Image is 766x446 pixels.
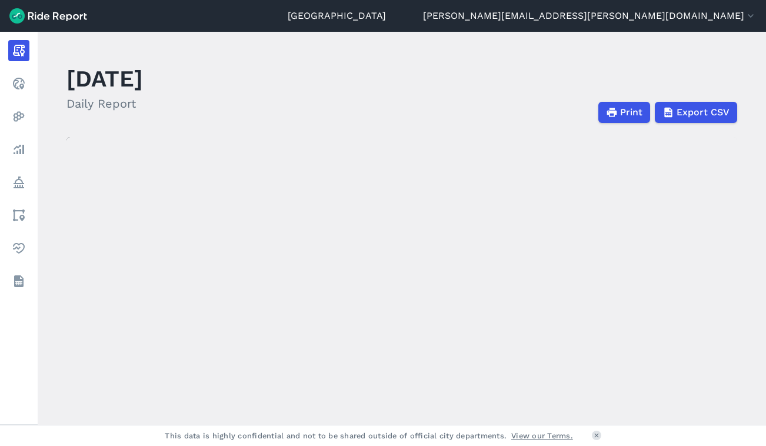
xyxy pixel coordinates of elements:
a: Realtime [8,73,29,94]
h2: Daily Report [66,95,143,112]
a: Policy [8,172,29,193]
button: Print [598,102,650,123]
button: [PERSON_NAME][EMAIL_ADDRESS][PERSON_NAME][DOMAIN_NAME] [423,9,757,23]
span: Export CSV [677,105,730,119]
img: Ride Report [9,8,87,24]
span: Print [620,105,642,119]
button: Export CSV [655,102,737,123]
a: Health [8,238,29,259]
h1: [DATE] [66,62,143,95]
a: [GEOGRAPHIC_DATA] [288,9,386,23]
a: Areas [8,205,29,226]
a: Heatmaps [8,106,29,127]
a: Analyze [8,139,29,160]
a: Report [8,40,29,61]
a: Datasets [8,271,29,292]
a: View our Terms. [511,430,573,441]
